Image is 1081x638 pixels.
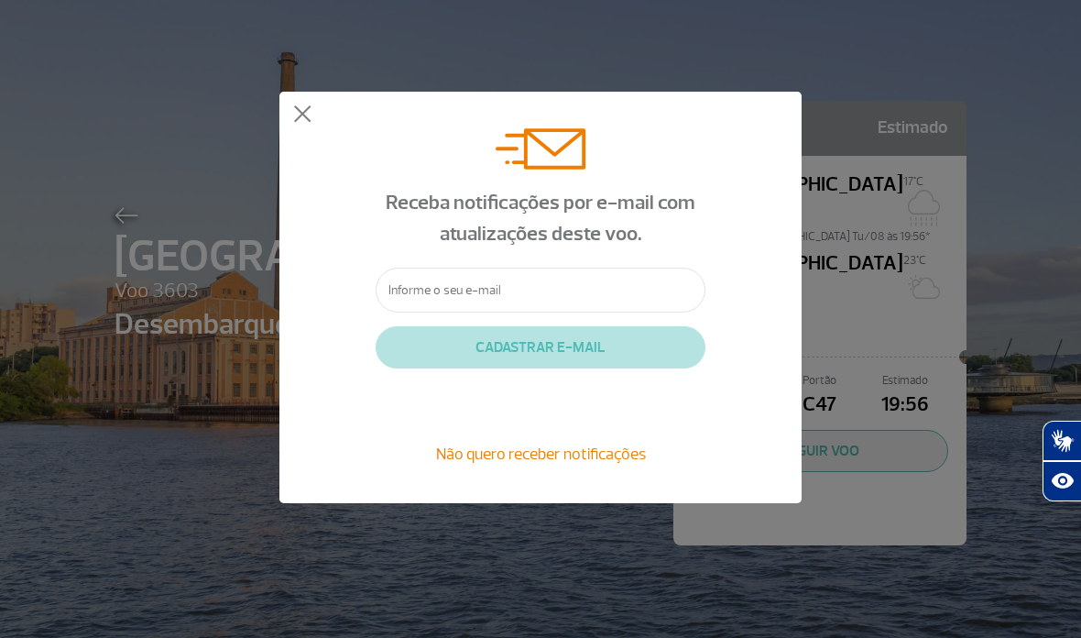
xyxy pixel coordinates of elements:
input: Informe o seu e-mail [376,268,705,313]
span: Não quero receber notificações [436,444,646,464]
div: Plugin de acessibilidade da Hand Talk. [1043,421,1081,501]
span: Receba notificações por e-mail com atualizações deste voo. [386,190,695,247]
button: CADASTRAR E-MAIL [376,326,705,368]
button: Abrir recursos assistivos. [1043,461,1081,501]
button: Abrir tradutor de língua de sinais. [1043,421,1081,461]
